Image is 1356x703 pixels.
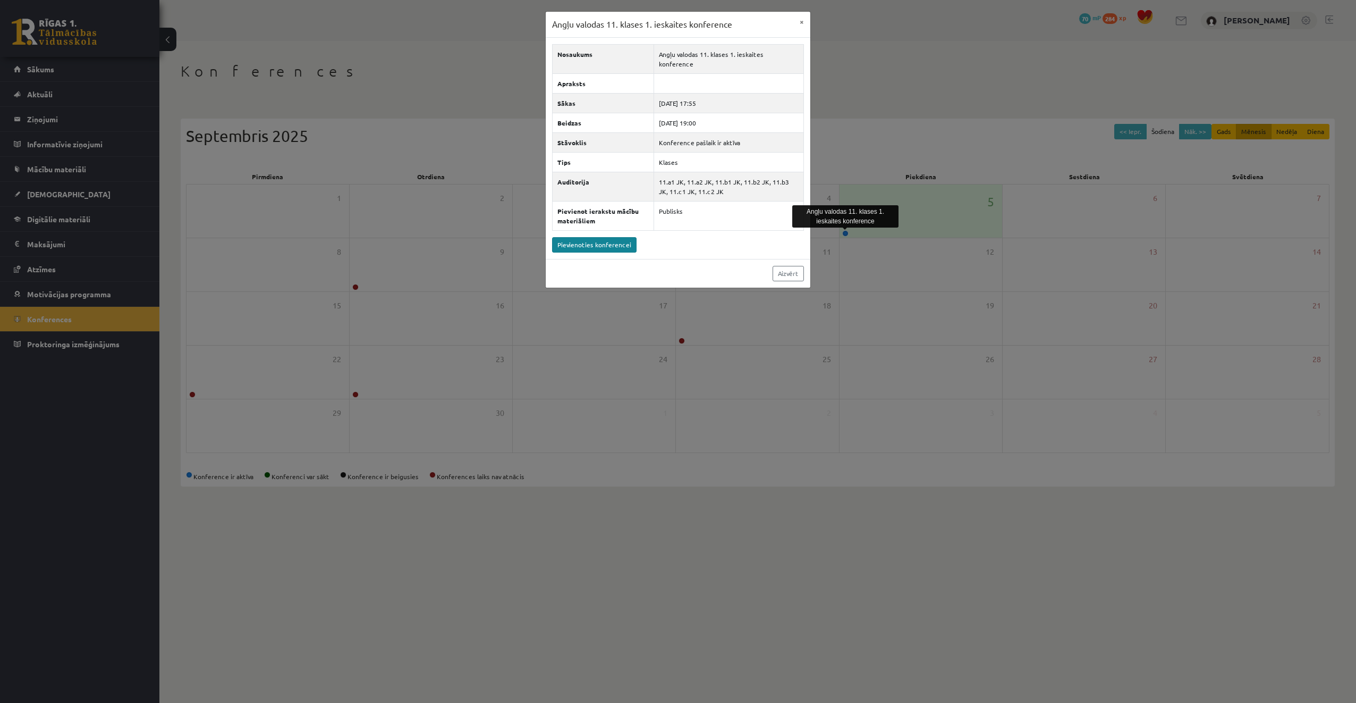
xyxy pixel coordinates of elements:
[654,93,803,113] td: [DATE] 17:55
[654,113,803,132] td: [DATE] 19:00
[553,172,654,201] th: Auditorija
[654,132,803,152] td: Konference pašlaik ir aktīva
[553,132,654,152] th: Stāvoklis
[553,113,654,132] th: Beidzas
[654,44,803,73] td: Angļu valodas 11. klases 1. ieskaites konference
[553,201,654,230] th: Pievienot ierakstu mācību materiāliem
[773,266,804,281] a: Aizvērt
[553,73,654,93] th: Apraksts
[552,237,637,253] a: Pievienoties konferencei
[793,12,810,32] button: ×
[654,152,803,172] td: Klases
[552,18,732,31] h3: Angļu valodas 11. klases 1. ieskaites konference
[654,201,803,230] td: Publisks
[553,152,654,172] th: Tips
[553,93,654,113] th: Sākas
[553,44,654,73] th: Nosaukums
[792,205,899,228] div: Angļu valodas 11. klases 1. ieskaites konference
[654,172,803,201] td: 11.a1 JK, 11.a2 JK, 11.b1 JK, 11.b2 JK, 11.b3 JK, 11.c1 JK, 11.c2 JK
